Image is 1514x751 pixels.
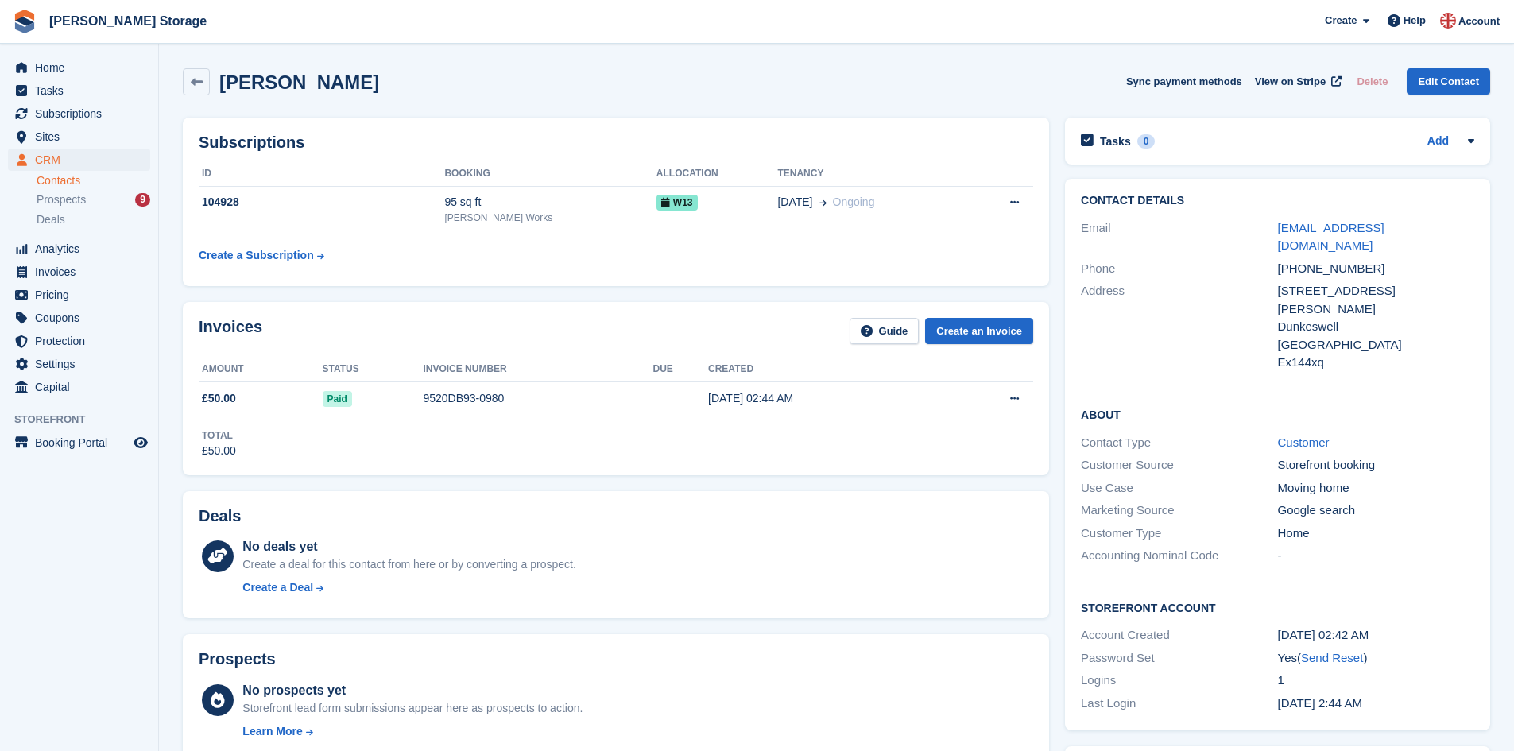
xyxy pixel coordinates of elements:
time: 2025-09-01 01:44:32 UTC [1278,696,1362,710]
th: Status [323,357,424,382]
div: 95 sq ft [444,194,656,211]
div: Password Set [1081,649,1277,668]
span: [DATE] [777,194,812,211]
a: Prospects 9 [37,192,150,208]
div: Email [1081,219,1277,255]
div: Create a deal for this contact from here or by converting a prospect. [242,556,575,573]
a: Learn More [242,723,583,740]
a: Edit Contact [1407,68,1490,95]
span: View on Stripe [1255,74,1326,90]
a: Contacts [37,173,150,188]
span: Protection [35,330,130,352]
div: Moving home [1278,479,1474,497]
div: 104928 [199,194,444,211]
span: Help [1404,13,1426,29]
span: Subscriptions [35,103,130,125]
span: Pricing [35,284,130,306]
span: Sites [35,126,130,148]
th: Tenancy [777,161,967,187]
span: Tasks [35,79,130,102]
span: Coupons [35,307,130,329]
th: Booking [444,161,656,187]
div: Marketing Source [1081,501,1277,520]
h2: Invoices [199,318,262,344]
div: [DATE] 02:42 AM [1278,626,1474,645]
button: Sync payment methods [1126,68,1242,95]
a: [PERSON_NAME] Storage [43,8,213,34]
div: Dunkeswell [1278,318,1474,336]
span: Settings [35,353,130,375]
a: menu [8,284,150,306]
span: Create [1325,13,1357,29]
span: Home [35,56,130,79]
span: Paid [323,391,352,407]
a: menu [8,330,150,352]
span: Capital [35,376,130,398]
div: 0 [1137,134,1156,149]
span: Ongoing [833,195,875,208]
div: [STREET_ADDRESS][PERSON_NAME] [1278,282,1474,318]
h2: [PERSON_NAME] [219,72,379,93]
div: [DATE] 02:44 AM [708,390,942,407]
a: Create an Invoice [925,318,1033,344]
h2: Storefront Account [1081,599,1474,615]
h2: Tasks [1100,134,1131,149]
span: Booking Portal [35,432,130,454]
div: Create a Deal [242,579,313,596]
div: Ex144xq [1278,354,1474,372]
span: Prospects [37,192,86,207]
div: Total [202,428,236,443]
div: Learn More [242,723,302,740]
div: 1 [1278,672,1474,690]
a: menu [8,126,150,148]
span: Deals [37,212,65,227]
a: Create a Subscription [199,241,324,270]
span: W13 [656,195,698,211]
div: Customer Type [1081,525,1277,543]
h2: Contact Details [1081,195,1474,207]
a: menu [8,103,150,125]
div: Accounting Nominal Code [1081,547,1277,565]
a: menu [8,261,150,283]
div: - [1278,547,1474,565]
div: 9520DB93-0980 [423,390,652,407]
img: stora-icon-8386f47178a22dfd0bd8f6a31ec36ba5ce8667c1dd55bd0f319d3a0aa187defe.svg [13,10,37,33]
a: Preview store [131,433,150,452]
span: Account [1458,14,1500,29]
button: Delete [1350,68,1394,95]
div: No deals yet [242,537,575,556]
span: CRM [35,149,130,171]
div: 9 [135,193,150,207]
div: [PHONE_NUMBER] [1278,260,1474,278]
a: [EMAIL_ADDRESS][DOMAIN_NAME] [1278,221,1384,253]
a: menu [8,238,150,260]
div: £50.00 [202,443,236,459]
h2: Subscriptions [199,134,1033,152]
div: No prospects yet [242,681,583,700]
a: Deals [37,211,150,228]
div: Use Case [1081,479,1277,497]
div: Contact Type [1081,434,1277,452]
a: View on Stripe [1249,68,1345,95]
th: Amount [199,357,323,382]
div: Phone [1081,260,1277,278]
div: Google search [1278,501,1474,520]
div: Last Login [1081,695,1277,713]
h2: About [1081,406,1474,422]
span: Analytics [35,238,130,260]
img: John Baker [1440,13,1456,29]
div: [PERSON_NAME] Works [444,211,656,225]
span: Invoices [35,261,130,283]
a: Create a Deal [242,579,575,596]
a: menu [8,376,150,398]
div: Address [1081,282,1277,372]
th: Due [652,357,708,382]
th: Created [708,357,942,382]
div: Logins [1081,672,1277,690]
div: Storefront lead form submissions appear here as prospects to action. [242,700,583,717]
div: Create a Subscription [199,247,314,264]
h2: Prospects [199,650,276,668]
a: menu [8,432,150,454]
th: ID [199,161,444,187]
th: Allocation [656,161,778,187]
